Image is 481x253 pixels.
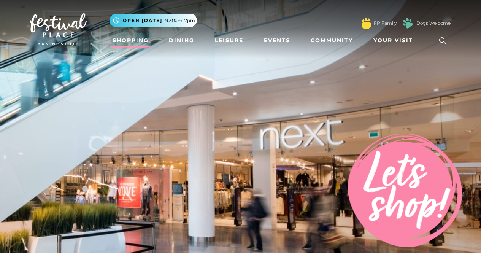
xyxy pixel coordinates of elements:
a: Shopping [110,33,152,48]
button: Open [DATE] 9.30am-7pm [110,14,197,27]
span: Open [DATE] [123,17,162,24]
a: FP Family [374,20,397,27]
a: Dogs Welcome! [416,20,452,27]
img: Festival Place Logo [30,13,87,45]
a: Events [261,33,293,48]
a: Your Visit [370,33,420,48]
a: Community [308,33,356,48]
a: Dining [166,33,197,48]
span: 9.30am-7pm [165,17,195,24]
a: Leisure [212,33,246,48]
span: Your Visit [373,37,413,45]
